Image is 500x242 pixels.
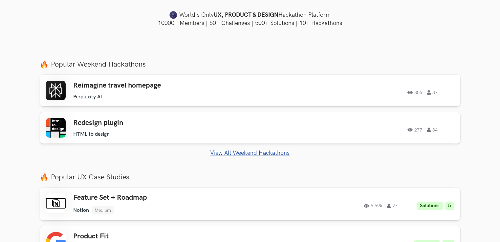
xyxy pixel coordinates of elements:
[74,131,110,137] li: HTML to design
[74,81,260,90] h3: Reimagine travel homepage
[408,90,423,95] span: 306
[40,10,460,20] h4: World's Only Hackathon Platform
[40,173,48,181] img: fire.png
[387,204,398,208] span: 27
[74,119,260,127] h3: Redesign plugin
[74,207,89,213] li: Notion
[427,128,438,132] span: 34
[74,193,260,202] h3: Feature Set + Roadmap
[427,90,438,95] span: 37
[169,11,177,19] img: uxhack-favicon-image.png
[40,112,460,144] a: Redesign plugin HTML to design 277 34
[40,60,460,69] label: Popular Weekend Hackathons
[364,204,382,208] span: 5.69k
[92,206,114,214] li: Medium
[40,150,460,156] a: View All Weekend Hackathons
[74,232,260,241] h3: Product Fit
[40,188,460,220] a: Feature Set + Roadmap Notion Medium 5.69k 27 Solutions 5
[74,94,102,100] li: Perplexity AI
[446,202,454,211] li: 5
[417,202,443,211] li: Solutions
[40,75,460,106] a: Reimagine travel homepage Perplexity AI 306 37
[214,10,278,20] strong: UX, PRODUCT & DESIGN
[40,173,460,182] label: Popular UX Case Studies
[408,128,423,132] span: 277
[40,60,48,69] img: fire.png
[40,19,460,27] h4: 10000+ Members | 50+ Challenges | 500+ Solutions | 10+ Hackathons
